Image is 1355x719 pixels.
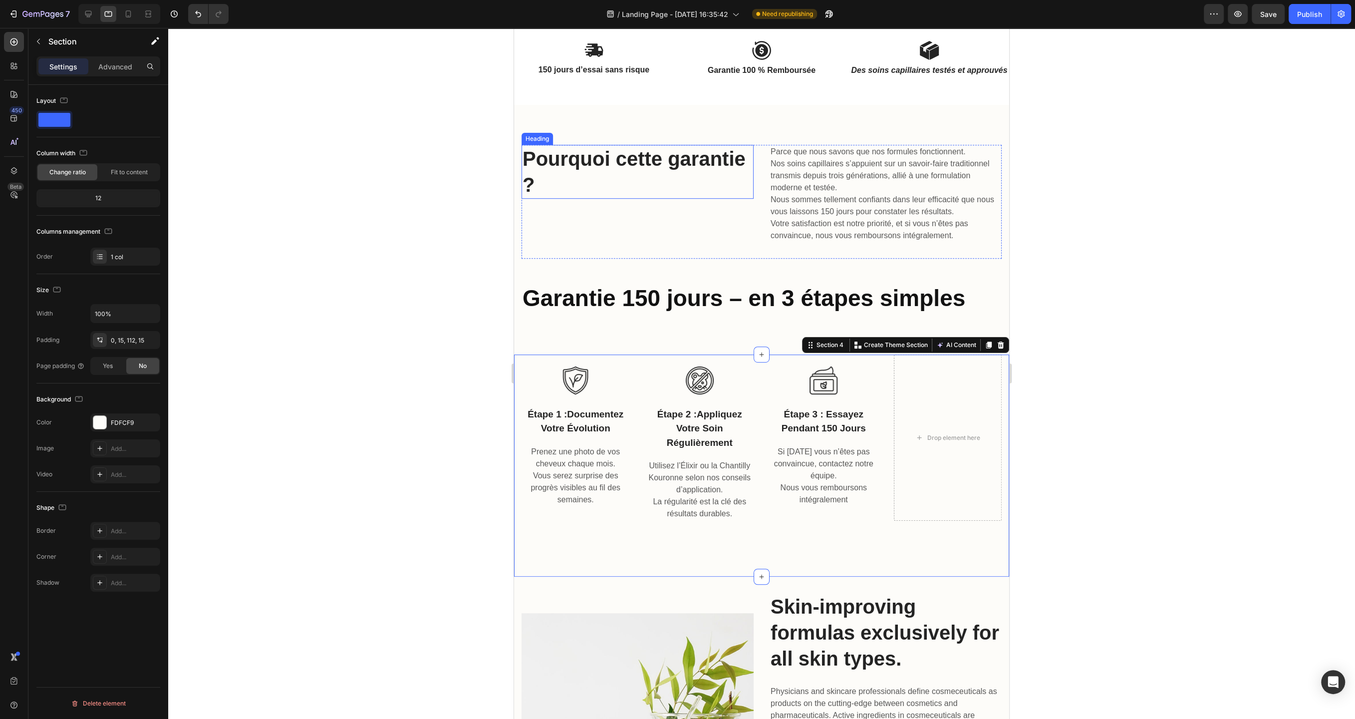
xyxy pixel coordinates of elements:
div: Color [36,418,52,427]
span: / [617,9,620,19]
div: Shape [36,501,68,515]
div: Layout [36,94,70,108]
div: Add... [111,470,158,479]
span: Fit to content [111,168,148,177]
div: Columns management [36,225,114,239]
span: Landing Page - [DATE] 16:35:42 [622,9,728,19]
div: Add... [111,579,158,588]
div: Beta [7,183,24,191]
div: Add... [111,527,158,536]
div: Padding [36,336,59,345]
div: Image [36,444,54,453]
div: Video [36,470,52,479]
button: 7 [4,4,74,24]
div: Order [36,252,53,261]
div: FDFCF9 [111,418,158,427]
span: Yes [103,361,113,370]
input: Auto [91,305,160,323]
p: Settings [49,61,77,72]
div: 0, 15, 112, 15 [111,336,158,345]
button: Publish [1289,4,1331,24]
iframe: Design area [514,28,1009,719]
div: Undo/Redo [188,4,229,24]
div: Page padding [36,361,85,370]
span: Save [1260,10,1277,18]
span: Need republishing [762,9,813,18]
span: Change ratio [49,168,86,177]
div: Size [36,284,63,297]
div: 1 col [111,253,158,262]
div: Open Intercom Messenger [1321,670,1345,694]
div: Width [36,309,53,318]
div: Border [36,526,56,535]
div: Shadow [36,578,59,587]
div: Publish [1297,9,1322,19]
div: Background [36,393,85,406]
span: No [139,361,147,370]
div: Add... [111,444,158,453]
p: Advanced [98,61,132,72]
div: 450 [9,106,24,114]
button: Save [1252,4,1285,24]
div: Corner [36,552,56,561]
div: Column width [36,147,89,160]
button: Delete element [36,696,160,712]
div: Delete element [71,698,126,710]
p: Skin-improving formulas exclusively for all skin types. [257,566,487,644]
div: 12 [38,191,158,205]
div: Add... [111,553,158,562]
p: 7 [65,8,70,20]
p: Section [48,35,130,47]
